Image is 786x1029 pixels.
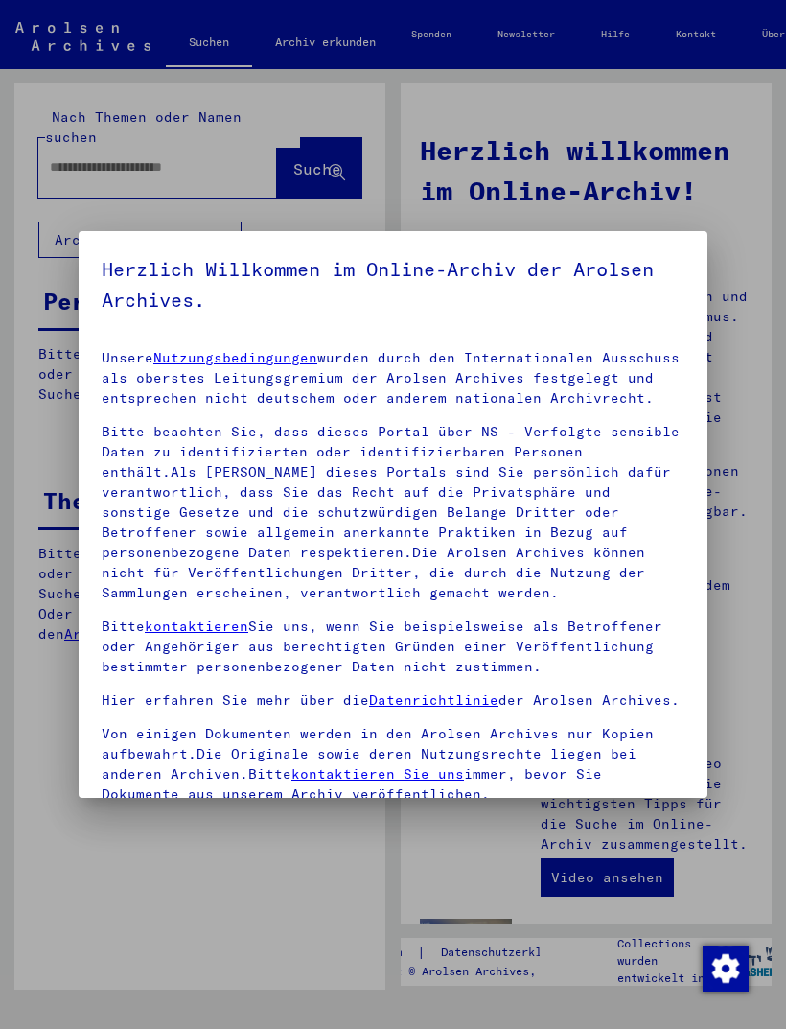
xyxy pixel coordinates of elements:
[102,254,684,316] h5: Herzlich Willkommen im Online-Archiv der Arolsen Archives.
[291,765,464,783] a: kontaktieren Sie uns
[102,348,684,409] p: Unsere wurden durch den Internationalen Ausschuss als oberstes Leitungsgremium der Arolsen Archiv...
[153,349,317,366] a: Nutzungsbedingungen
[102,617,684,677] p: Bitte Sie uns, wenn Sie beispielsweise als Betroffener oder Angehöriger aus berechtigten Gründen ...
[102,724,684,805] p: Von einigen Dokumenten werden in den Arolsen Archives nur Kopien aufbewahrt.Die Originale sowie d...
[369,691,498,709] a: Datenrichtlinie
[145,618,248,635] a: kontaktieren
[102,422,684,603] p: Bitte beachten Sie, dass dieses Portal über NS - Verfolgte sensible Daten zu identifizierten oder...
[703,946,749,992] img: Zustimmung ändern
[102,690,684,711] p: Hier erfahren Sie mehr über die der Arolsen Archives.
